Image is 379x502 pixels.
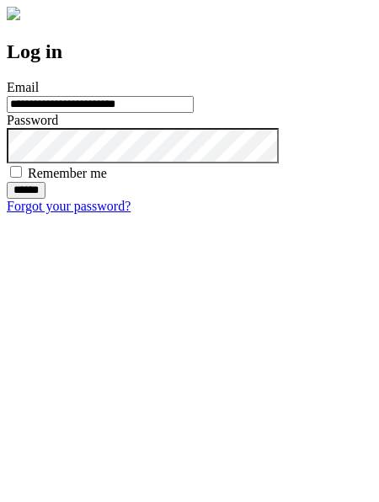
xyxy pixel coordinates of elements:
[7,7,20,20] img: logo-4e3dc11c47720685a147b03b5a06dd966a58ff35d612b21f08c02c0306f2b779.png
[7,199,131,213] a: Forgot your password?
[28,166,107,180] label: Remember me
[7,80,39,94] label: Email
[7,40,372,63] h2: Log in
[7,113,58,127] label: Password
